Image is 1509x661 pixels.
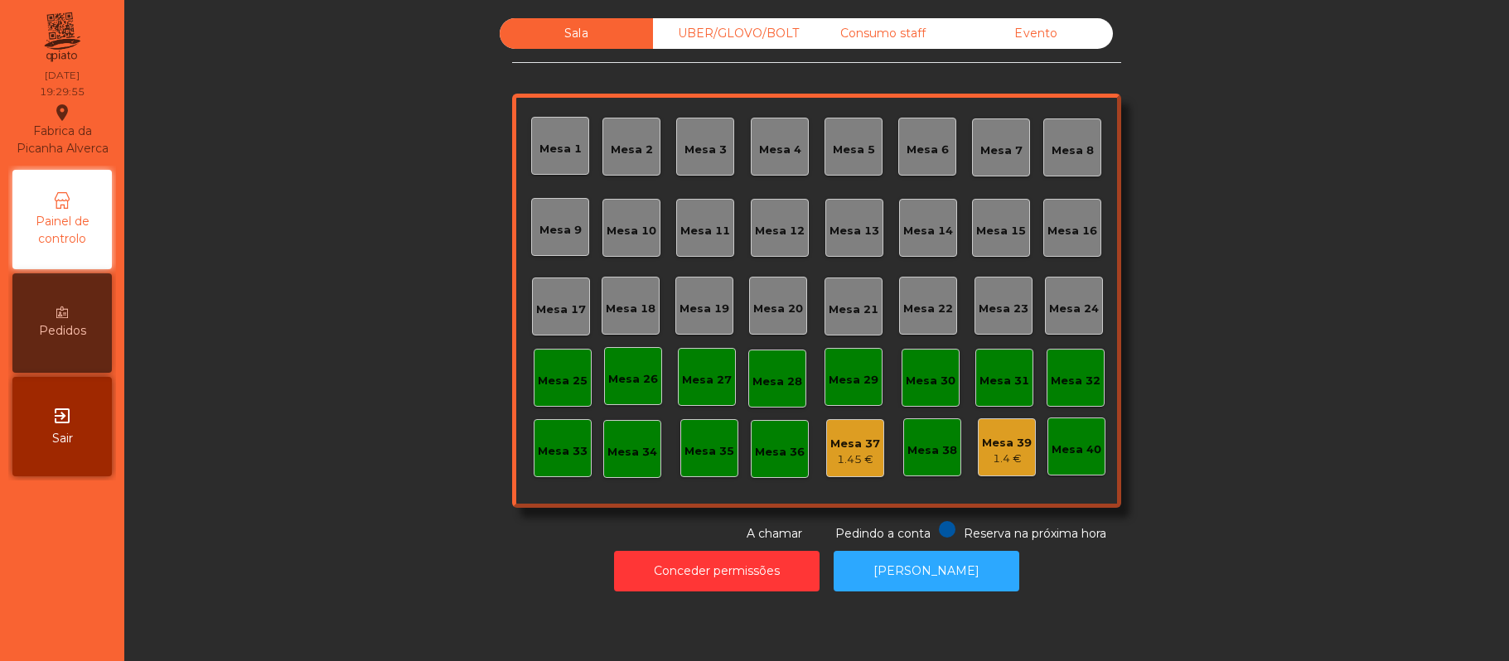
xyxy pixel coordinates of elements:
[539,222,582,239] div: Mesa 9
[976,223,1026,239] div: Mesa 15
[680,301,729,317] div: Mesa 19
[752,374,802,390] div: Mesa 28
[964,526,1106,541] span: Reserva na próxima hora
[830,451,880,468] div: 1.45 €
[906,373,955,389] div: Mesa 30
[41,8,82,66] img: qpiato
[536,302,586,318] div: Mesa 17
[907,142,949,158] div: Mesa 6
[17,213,108,248] span: Painel de controlo
[52,103,72,123] i: location_on
[982,435,1032,451] div: Mesa 39
[1047,223,1097,239] div: Mesa 16
[759,142,801,158] div: Mesa 4
[830,436,880,452] div: Mesa 37
[829,372,878,388] div: Mesa 29
[611,142,653,158] div: Mesa 2
[538,443,588,460] div: Mesa 33
[1052,142,1094,159] div: Mesa 8
[52,430,73,447] span: Sair
[829,302,878,318] div: Mesa 21
[52,406,72,426] i: exit_to_app
[39,322,86,340] span: Pedidos
[1049,301,1099,317] div: Mesa 24
[539,141,582,157] div: Mesa 1
[607,223,656,239] div: Mesa 10
[833,142,875,158] div: Mesa 5
[834,551,1019,591] button: [PERSON_NAME]
[903,223,953,239] div: Mesa 14
[1052,441,1101,458] div: Mesa 40
[980,142,1023,159] div: Mesa 7
[979,373,1029,389] div: Mesa 31
[755,223,805,239] div: Mesa 12
[500,18,653,49] div: Sala
[1051,373,1100,389] div: Mesa 32
[682,372,732,388] div: Mesa 27
[614,551,820,591] button: Conceder permissões
[979,301,1028,317] div: Mesa 23
[680,223,730,239] div: Mesa 11
[45,68,80,83] div: [DATE]
[684,142,727,158] div: Mesa 3
[13,103,111,157] div: Fabrica da Picanha Alverca
[753,301,803,317] div: Mesa 20
[538,373,588,389] div: Mesa 25
[608,371,658,388] div: Mesa 26
[806,18,960,49] div: Consumo staff
[747,526,802,541] span: A chamar
[903,301,953,317] div: Mesa 22
[653,18,806,49] div: UBER/GLOVO/BOLT
[684,443,734,460] div: Mesa 35
[982,451,1032,467] div: 1.4 €
[755,444,805,461] div: Mesa 36
[40,84,85,99] div: 19:29:55
[829,223,879,239] div: Mesa 13
[607,444,657,461] div: Mesa 34
[907,442,957,459] div: Mesa 38
[960,18,1113,49] div: Evento
[606,301,655,317] div: Mesa 18
[835,526,931,541] span: Pedindo a conta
